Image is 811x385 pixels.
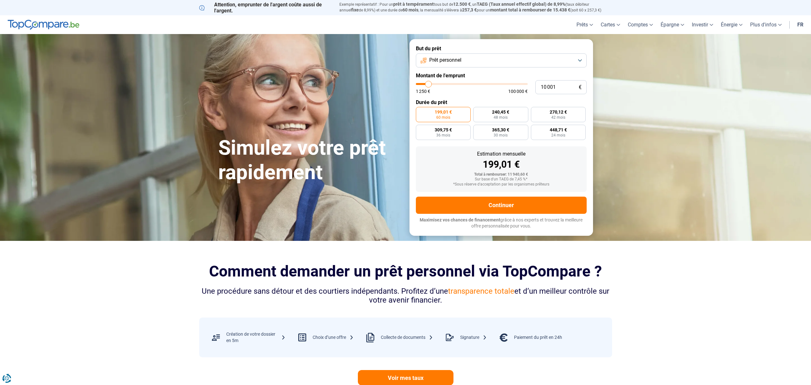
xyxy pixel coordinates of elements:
[462,7,477,12] span: 257,3 €
[579,85,582,90] span: €
[453,2,471,7] span: 12.500 €
[551,133,565,137] span: 24 mois
[339,2,612,13] p: Exemple représentatif : Pour un tous but de , un (taux débiteur annuel de 8,99%) et une durée de ...
[199,262,612,280] h2: Comment demander un prêt personnel via TopCompare ?
[416,197,587,214] button: Continuer
[550,110,567,114] span: 270,12 €
[746,15,786,34] a: Plus d'infos
[508,89,528,94] span: 100 000 €
[490,7,570,12] span: montant total à rembourser de 15.438 €
[551,115,565,119] span: 42 mois
[416,217,587,229] p: grâce à nos experts et trouvez la meilleure offre personnalisée pour vous.
[218,136,402,185] h1: Simulez votre prêt rapidement
[421,182,582,187] div: *Sous réserve d'acceptation par les organismes prêteurs
[514,334,562,341] div: Paiement du prêt en 24h
[416,45,587,52] label: But du prêt
[477,2,565,7] span: TAEG (Taux annuel effectif global) de 8,99%
[421,151,582,157] div: Estimation mensuelle
[416,53,587,67] button: Prêt personnel
[429,57,461,64] span: Prêt personnel
[199,287,612,305] div: Une procédure sans détour et des courtiers indépendants. Profitez d’une et d’un meilleur contrôle...
[416,73,587,79] label: Montant de l'emprunt
[460,334,487,341] div: Signature
[402,7,418,12] span: 60 mois
[381,334,433,341] div: Collecte de documents
[717,15,746,34] a: Énergie
[416,89,430,94] span: 1 250 €
[492,110,509,114] span: 240,45 €
[573,15,597,34] a: Prêts
[421,177,582,182] div: Sur base d'un TAEG de 7,45 %*
[226,331,286,344] div: Création de votre dossier en 5m
[624,15,657,34] a: Comptes
[313,334,354,341] div: Choix d’une offre
[494,133,508,137] span: 30 mois
[435,110,452,114] span: 199,01 €
[657,15,688,34] a: Épargne
[8,20,79,30] img: TopCompare
[435,128,452,132] span: 309,75 €
[688,15,717,34] a: Investir
[793,15,807,34] a: fr
[416,99,587,105] label: Durée du prêt
[494,115,508,119] span: 48 mois
[436,115,450,119] span: 60 mois
[492,128,509,132] span: 365,30 €
[420,217,500,222] span: Maximisez vos chances de financement
[550,128,567,132] span: 448,71 €
[421,160,582,169] div: 199,01 €
[199,2,332,14] p: Attention, emprunter de l'argent coûte aussi de l'argent.
[448,287,514,296] span: transparence totale
[393,2,434,7] span: prêt à tempérament
[597,15,624,34] a: Cartes
[421,172,582,177] div: Total à rembourser: 11 940,60 €
[351,7,359,12] span: fixe
[436,133,450,137] span: 36 mois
